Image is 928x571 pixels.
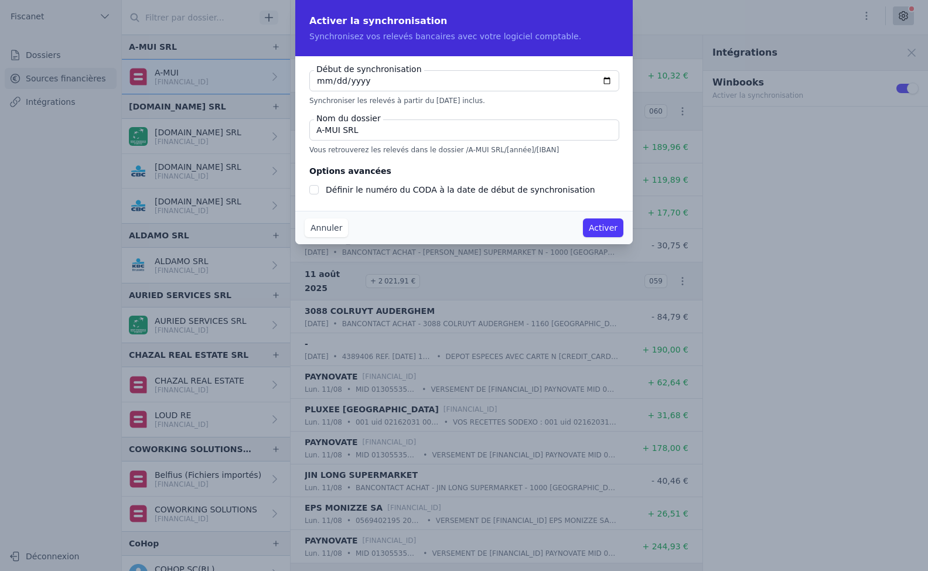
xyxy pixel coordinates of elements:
legend: Options avancées [309,164,391,178]
button: Activer [583,218,623,237]
label: Définir le numéro du CODA à la date de début de synchronisation [326,185,595,194]
label: Nom du dossier [314,112,383,124]
label: Début de synchronisation [314,63,424,75]
input: NOM SOCIETE [309,119,619,141]
p: Synchroniser les relevés à partir du [DATE] inclus. [309,96,619,105]
p: Vous retrouverez les relevés dans le dossier /A-MUI SRL/[année]/[IBAN] [309,145,619,155]
h2: Activer la synchronisation [309,14,619,28]
p: Synchronisez vos relevés bancaires avec votre logiciel comptable. [309,30,619,42]
button: Annuler [305,218,348,237]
